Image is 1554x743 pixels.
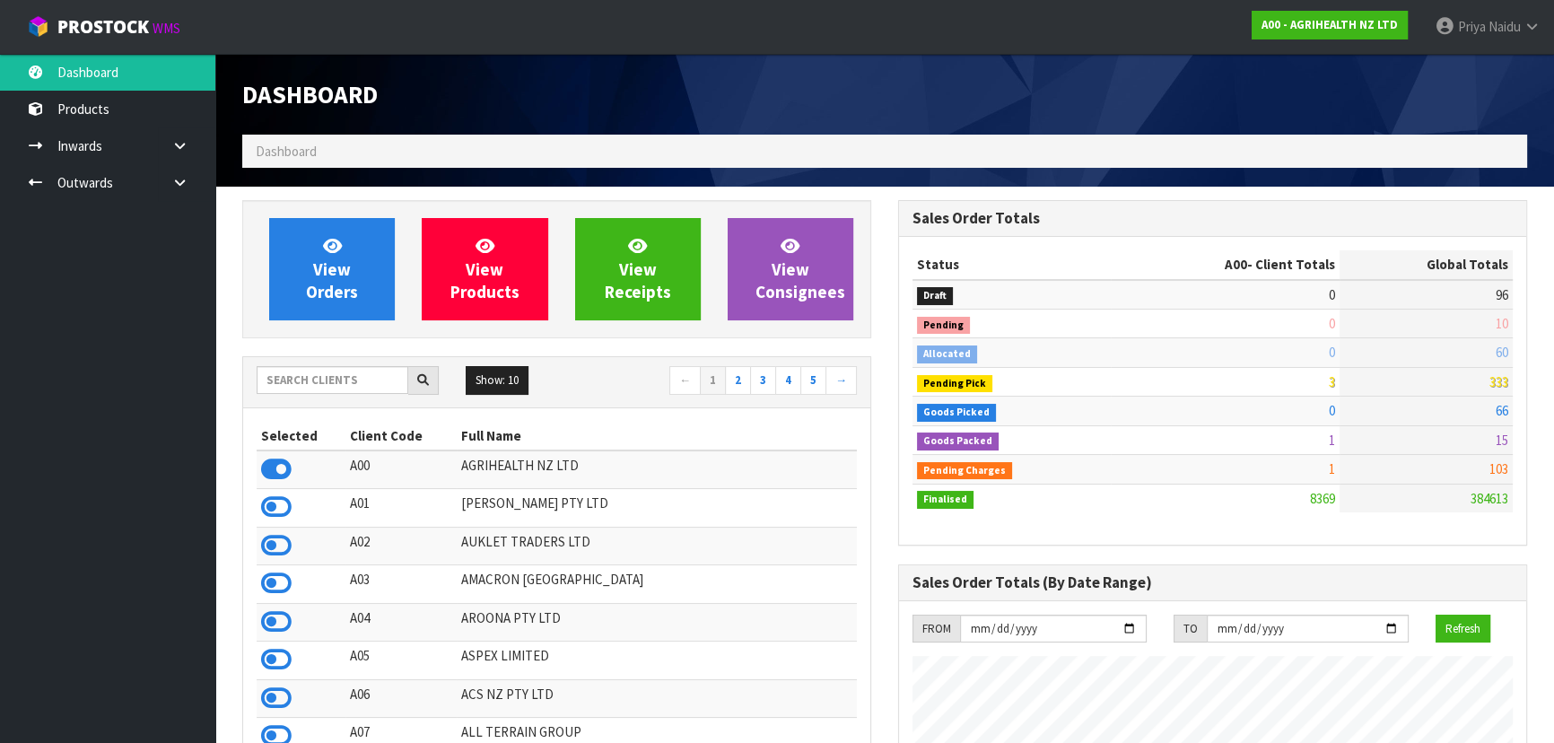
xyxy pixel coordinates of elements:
[755,235,845,302] span: View Consignees
[917,287,953,305] span: Draft
[242,79,378,109] span: Dashboard
[575,218,701,320] a: ViewReceipts
[912,250,1111,279] th: Status
[1329,460,1335,477] span: 1
[1225,256,1247,273] span: A00
[57,15,149,39] span: ProStock
[917,345,977,363] span: Allocated
[269,218,395,320] a: ViewOrders
[345,489,457,527] td: A01
[669,366,701,395] a: ←
[345,679,457,717] td: A06
[1496,344,1508,361] span: 60
[1252,11,1408,39] a: A00 - AGRIHEALTH NZ LTD
[257,366,408,394] input: Search clients
[825,366,857,395] a: →
[457,679,857,717] td: ACS NZ PTY LTD
[1496,286,1508,303] span: 96
[1496,402,1508,419] span: 66
[257,422,345,450] th: Selected
[1489,18,1521,35] span: Naidu
[1329,432,1335,449] span: 1
[466,366,528,395] button: Show: 10
[457,527,857,564] td: AUKLET TRADERS LTD
[306,235,358,302] span: View Orders
[457,565,857,603] td: AMACRON [GEOGRAPHIC_DATA]
[917,375,992,393] span: Pending Pick
[1310,490,1335,507] span: 8369
[1262,17,1398,32] strong: A00 - AGRIHEALTH NZ LTD
[728,218,853,320] a: ViewConsignees
[457,603,857,641] td: AROONA PTY LTD
[345,422,457,450] th: Client Code
[1458,18,1486,35] span: Priya
[1174,615,1207,643] div: TO
[1329,344,1335,361] span: 0
[1329,373,1335,390] span: 3
[1496,432,1508,449] span: 15
[912,210,1513,227] h3: Sales Order Totals
[1111,250,1340,279] th: - Client Totals
[1340,250,1513,279] th: Global Totals
[775,366,801,395] a: 4
[457,450,857,489] td: AGRIHEALTH NZ LTD
[917,491,973,509] span: Finalised
[1329,315,1335,332] span: 0
[750,366,776,395] a: 3
[912,615,960,643] div: FROM
[912,574,1513,591] h3: Sales Order Totals (By Date Range)
[345,565,457,603] td: A03
[450,235,519,302] span: View Products
[1489,373,1508,390] span: 333
[605,235,671,302] span: View Receipts
[725,366,751,395] a: 2
[917,433,999,450] span: Goods Packed
[1329,286,1335,303] span: 0
[153,20,180,37] small: WMS
[1329,402,1335,419] span: 0
[1489,460,1508,477] span: 103
[256,143,317,160] span: Dashboard
[27,15,49,38] img: cube-alt.png
[917,317,970,335] span: Pending
[917,462,1012,480] span: Pending Charges
[345,603,457,641] td: A04
[1436,615,1490,643] button: Refresh
[345,527,457,564] td: A02
[917,404,996,422] span: Goods Picked
[700,366,726,395] a: 1
[457,489,857,527] td: [PERSON_NAME] PTY LTD
[571,366,858,398] nav: Page navigation
[1496,315,1508,332] span: 10
[800,366,826,395] a: 5
[345,642,457,679] td: A05
[422,218,547,320] a: ViewProducts
[345,450,457,489] td: A00
[1471,490,1508,507] span: 384613
[457,422,857,450] th: Full Name
[457,642,857,679] td: ASPEX LIMITED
